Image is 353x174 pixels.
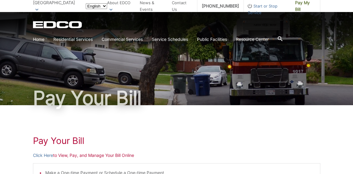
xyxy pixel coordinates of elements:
[236,36,269,43] a: Resource Center
[33,152,53,159] a: Click Here
[102,36,143,43] a: Commercial Services
[152,36,188,43] a: Service Schedules
[33,88,320,108] h1: Pay Your Bill
[86,3,107,9] select: Select a language
[33,36,44,43] a: Home
[53,36,93,43] a: Residential Services
[33,135,320,146] h1: Pay Your Bill
[197,36,227,43] a: Public Facilities
[33,152,320,159] p: to View, Pay, and Manage Your Bill Online
[33,21,83,28] a: EDCD logo. Return to the homepage.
